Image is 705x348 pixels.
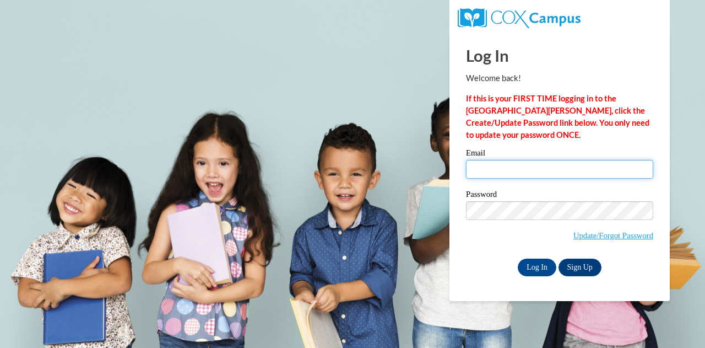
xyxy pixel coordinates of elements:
[466,94,649,140] strong: If this is your FIRST TIME logging in to the [GEOGRAPHIC_DATA][PERSON_NAME], click the Create/Upd...
[466,72,653,84] p: Welcome back!
[458,13,581,22] a: COX Campus
[466,149,653,160] label: Email
[466,190,653,201] label: Password
[558,259,601,276] a: Sign Up
[458,8,581,28] img: COX Campus
[573,231,653,240] a: Update/Forgot Password
[466,44,653,67] h1: Log In
[518,259,556,276] input: Log In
